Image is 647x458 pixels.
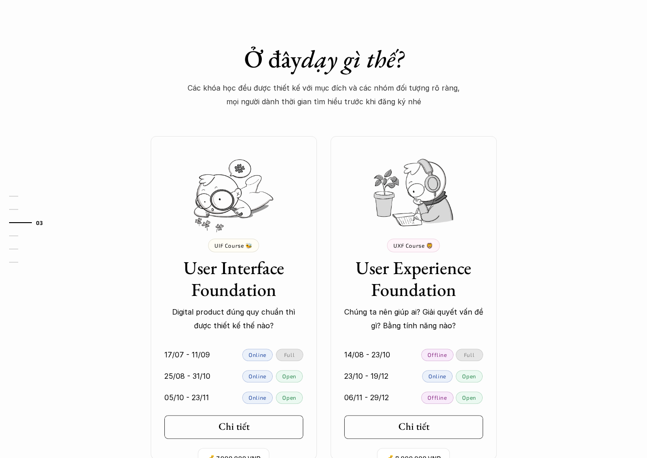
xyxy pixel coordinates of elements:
[464,351,474,358] p: Full
[428,373,446,379] p: Online
[393,242,433,249] p: UXF Course 🦁
[462,373,476,379] p: Open
[164,305,303,333] p: Digital product đúng quy chuẩn thì được thiết kế thế nào?
[164,415,303,439] a: Chi tiết
[282,373,296,379] p: Open
[249,373,266,379] p: Online
[462,394,476,401] p: Open
[344,369,388,383] p: 23/10 - 19/12
[249,351,266,358] p: Online
[219,421,250,433] h5: Chi tiết
[284,351,295,358] p: Full
[164,44,483,74] h1: Ở đây
[164,348,210,361] p: 17/07 - 11/09
[344,348,390,361] p: 14/08 - 23/10
[344,305,483,333] p: Chúng ta nên giúp ai? Giải quyết vấn đề gì? Bằng tính năng nào?
[344,391,389,404] p: 06/11 - 29/12
[344,415,483,439] a: Chi tiết
[249,394,266,401] p: Online
[428,351,447,358] p: Offline
[214,242,252,249] p: UIF Course 🐝
[344,257,483,300] h3: User Experience Foundation
[164,391,209,404] p: 05/10 - 23/11
[164,369,210,383] p: 25/08 - 31/10
[9,217,52,228] a: 03
[187,81,460,109] p: Các khóa học đều được thiết kế với mục đích và các nhóm đối tượng rõ ràng, mọi người dành thời gi...
[301,43,403,75] em: dạy gì thế?
[36,219,43,225] strong: 03
[428,394,447,401] p: Offline
[282,394,296,401] p: Open
[398,421,429,433] h5: Chi tiết
[164,257,303,300] h3: User Interface Foundation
